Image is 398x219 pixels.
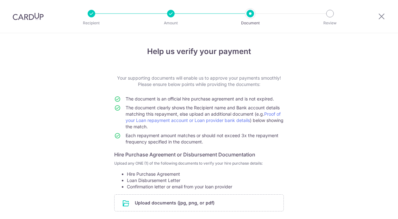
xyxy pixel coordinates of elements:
[127,177,284,184] li: Loan Disbursement Letter
[114,46,284,57] h4: Help us verify your payment
[127,184,284,190] li: Confirmation letter or email from your loan provider
[126,105,283,129] span: The document clearly shows the Recipient name and Bank account details matching this repayment, e...
[307,20,353,26] p: Review
[114,161,284,166] p: Upload any ONE (1) of the following documents to verify your hire purchase details:
[114,194,284,211] div: Upload documents (jpg, png, or pdf)
[127,171,284,177] li: Hire Purchase Agreement
[126,96,274,101] span: The document is an official hire purchase agreement and is not expired.
[68,20,115,26] p: Recipient
[126,133,278,144] span: Each repayment amount matches or should not exceed 3x the repayment frequency specified in the do...
[147,20,194,26] p: Amount
[114,75,284,88] p: Your supporting documents will enable us to approve your payments smoothly! Please ensure below p...
[13,13,44,20] img: CardUp
[227,20,274,26] p: Document
[114,151,284,158] h6: Hire Purchase Agreement or Disbursement Documentation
